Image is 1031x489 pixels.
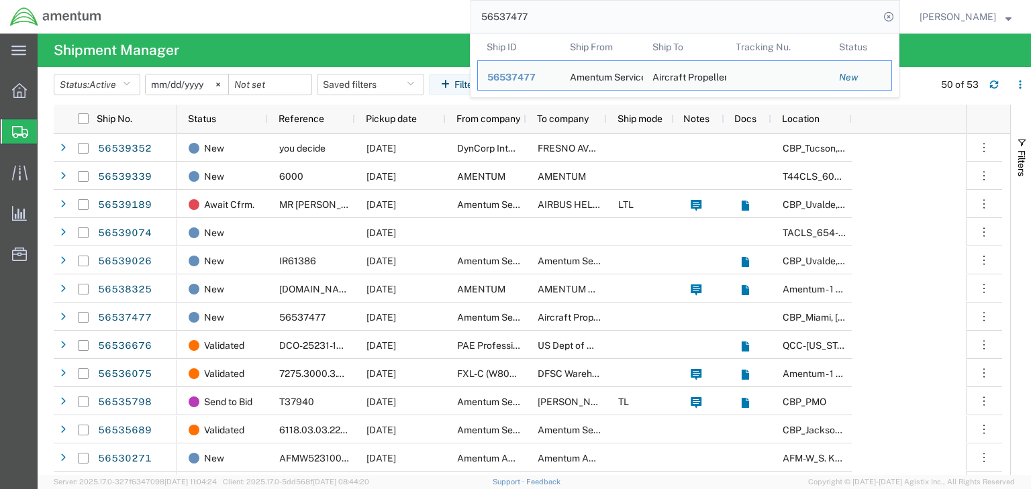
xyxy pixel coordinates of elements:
span: Amentum Services, Inc. [457,425,558,435]
span: 56537477 [279,312,326,323]
a: 56536676 [97,335,152,357]
span: LTL [618,199,634,210]
table: Search Results [477,34,899,97]
th: Ship From [560,34,644,60]
span: Amentum Services, Inc. [457,199,558,210]
span: 08/19/2025 [366,199,396,210]
img: logo [9,7,102,27]
button: [PERSON_NAME] [919,9,1012,25]
span: IR61386 [279,256,316,266]
span: 6118.03.03.2219.000.EJA.0000 [279,425,415,435]
span: Validated [204,331,244,360]
span: DFSC Warehouse/ Sharnicea Thomas [538,368,740,379]
span: Amentum - 1 gcp [783,368,852,379]
span: Amentum Services, Inc [538,425,636,435]
th: Tracking Nu. [726,34,830,60]
span: 08/20/2025 [366,368,396,379]
span: New [204,303,224,331]
span: [DATE] 08:44:20 [313,478,369,486]
span: [DATE] 11:04:24 [164,478,217,486]
a: 56539189 [97,195,152,216]
span: 08/19/2025 [366,312,396,323]
span: Status [188,113,216,124]
a: 56539352 [97,138,152,160]
div: Aircraft Propeller Works [652,61,717,90]
div: New [839,70,882,85]
span: Location [782,113,820,124]
span: Send to Bid [204,388,252,416]
div: Amentum Services, Inc [570,61,634,90]
span: MR BLADE SN:31329 [279,199,417,210]
a: 56539074 [97,223,152,244]
span: 7275.3000.3.TLB.000 [279,368,374,379]
span: AMENTUM [457,284,505,294]
span: DynCorp International LLC [457,143,571,154]
span: CBP_Miami, FL_EMI [783,312,931,323]
span: Amentum - 1 gcp [783,284,852,294]
button: Saved filters [317,74,424,95]
a: 56537477 [97,307,152,329]
a: Feedback [526,478,560,486]
span: AMENTUM 60F [538,284,605,294]
span: Amentum Services, Inc. [538,256,638,266]
span: Reference [279,113,324,124]
span: 08/19/2025 [366,171,396,182]
span: From company [456,113,520,124]
h4: Shipment Manager [54,34,179,67]
a: 56539339 [97,166,152,188]
div: 50 of 53 [941,78,979,92]
span: AMENTUM [457,171,505,182]
span: Validated [204,416,244,444]
span: 08/19/2025 [366,453,396,464]
span: Ship mode [618,113,662,124]
a: 56536075 [97,364,152,385]
span: Amentum Services, Inc [457,396,556,407]
span: 08/21/2025 [366,396,396,407]
span: Amentum Services, Inc [457,312,556,323]
span: DCO-25231-167029 [279,340,365,351]
a: 56538325 [97,279,152,301]
span: QCC-Texas [783,340,857,351]
input: Not set [146,74,228,95]
span: 08/19/2025 [366,340,396,351]
span: New [204,275,224,303]
span: New [204,444,224,472]
span: Amentum AFM-W Alaska [457,453,586,464]
span: Client: 2025.17.0-5dd568f [223,478,369,486]
span: you decide [279,143,326,154]
span: New [204,162,224,191]
a: 56530271 [97,448,152,470]
span: US Dept of Homeland Security [538,340,669,351]
span: New [204,219,224,247]
span: TL [618,396,629,407]
span: 08/19/2025 [366,143,396,154]
span: Filters [1016,150,1027,176]
span: 08/19/2025 [366,227,396,238]
input: Search for shipment number, reference number [471,1,879,33]
span: Ship No. [97,113,132,124]
span: Server: 2025.17.0-327f6347098 [54,478,217,486]
button: Status:Active [54,74,140,95]
span: AFM-W_S. Korea [783,453,854,464]
span: CBP_Uvalde, TX_ULV [783,256,936,266]
span: Amentum AFM-W Korea [538,453,711,464]
span: To company [537,113,589,124]
span: 08/19/2025 [366,284,396,294]
span: Active [89,79,116,90]
th: Ship ID [477,34,560,60]
span: Docs [734,113,756,124]
span: 6000 [279,171,303,182]
span: CBP_Uvalde, TX_ULV [783,199,936,210]
span: CBP_Tucson, AZ_WTU [783,143,936,154]
span: 4901.00.01.C.0115.VMU3D.JP [279,284,356,294]
th: Ship To [643,34,726,60]
a: 56535689 [97,420,152,441]
span: T44CLS_6000 - NAS Whiting Field [783,171,973,182]
button: Filters [429,74,493,95]
span: CBP_Jacksonville, FL_EJA [783,425,958,435]
span: 56537477 [487,72,536,83]
span: 08/19/2025 [366,425,396,435]
span: Notes [683,113,709,124]
span: PAE Professional Services, LLC [457,340,592,351]
span: FRESNO AVCRAD [538,143,615,154]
